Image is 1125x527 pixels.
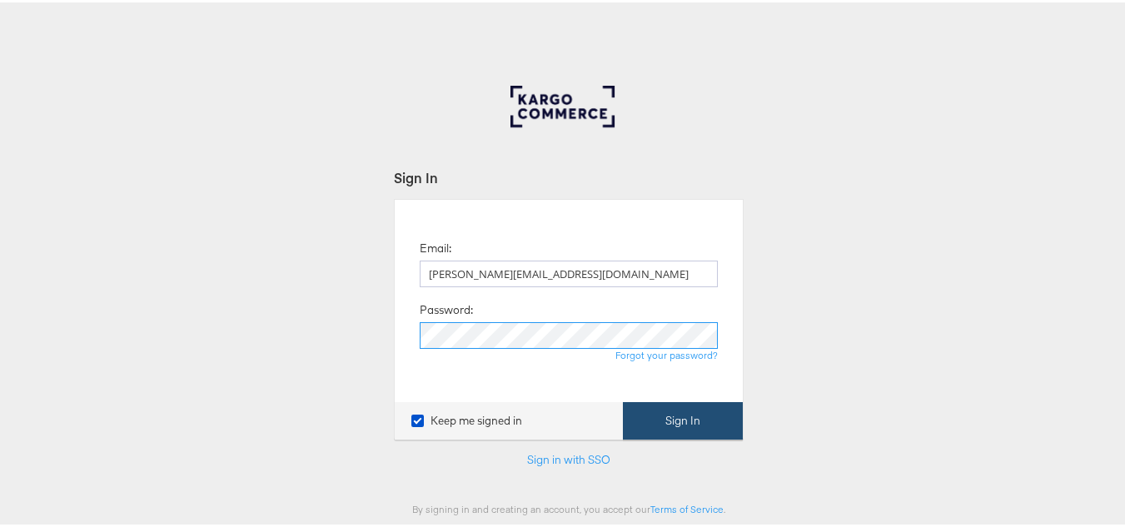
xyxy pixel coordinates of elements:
[420,238,451,254] label: Email:
[615,346,718,359] a: Forgot your password?
[650,500,724,513] a: Terms of Service
[411,410,522,426] label: Keep me signed in
[394,166,744,185] div: Sign In
[420,258,718,285] input: Email
[394,500,744,513] div: By signing in and creating an account, you accept our .
[623,400,743,437] button: Sign In
[420,300,473,316] label: Password:
[527,450,610,465] a: Sign in with SSO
